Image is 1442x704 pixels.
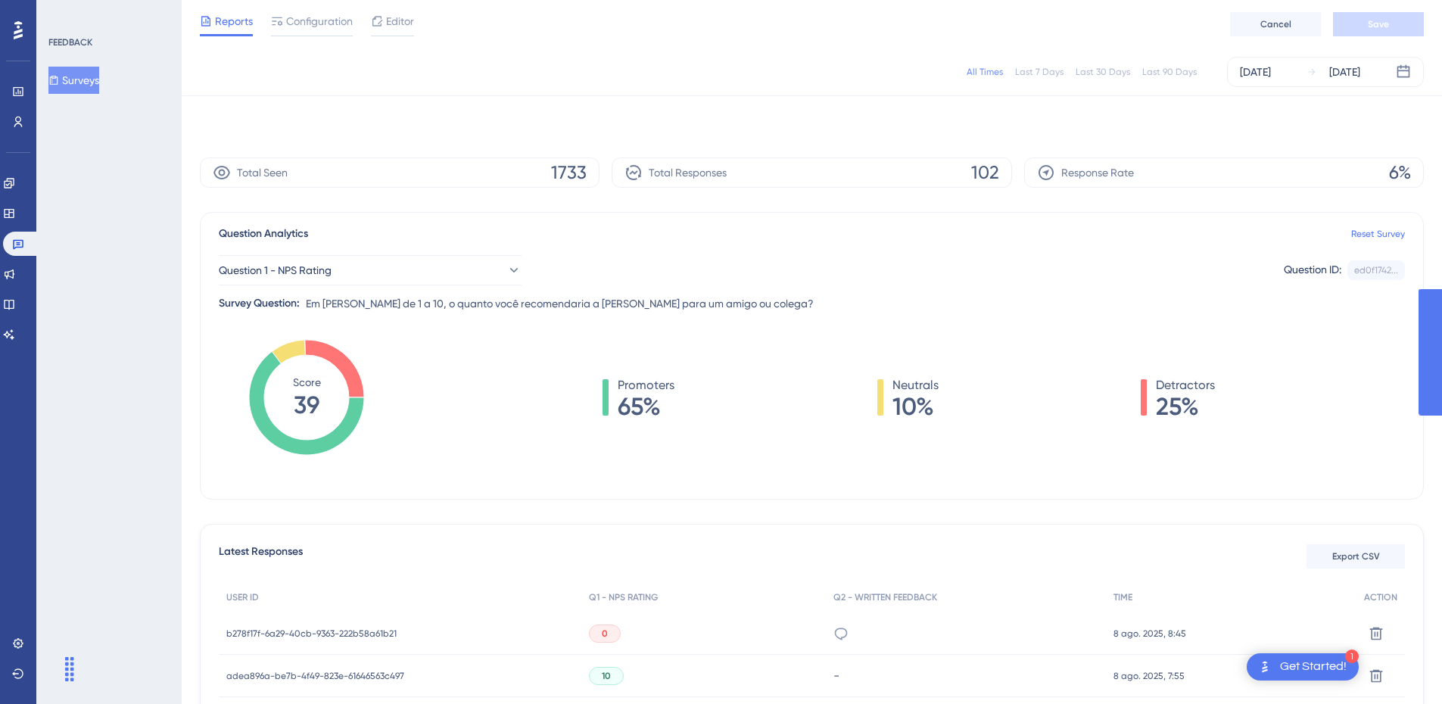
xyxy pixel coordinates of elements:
[602,670,611,682] span: 10
[1333,12,1424,36] button: Save
[1113,591,1132,603] span: TIME
[219,261,332,279] span: Question 1 - NPS Rating
[589,591,658,603] span: Q1 - NPS RATING
[1389,160,1411,185] span: 6%
[215,12,253,30] span: Reports
[551,160,587,185] span: 1733
[1329,63,1360,81] div: [DATE]
[219,255,522,285] button: Question 1 - NPS Rating
[1345,649,1359,663] div: 1
[618,376,674,394] span: Promoters
[1113,670,1185,682] span: 8 ago. 2025, 7:55
[219,294,300,313] div: Survey Question:
[1354,264,1398,276] div: ed0f1742...
[1230,12,1321,36] button: Cancel
[1015,66,1064,78] div: Last 7 Days
[892,394,939,419] span: 10%
[1280,659,1347,675] div: Get Started!
[967,66,1003,78] div: All Times
[1240,63,1271,81] div: [DATE]
[226,628,397,640] span: b278f17f-6a29-40cb-9363-222b58a61b21
[1156,376,1215,394] span: Detractors
[1368,18,1389,30] span: Save
[1284,260,1341,280] div: Question ID:
[1076,66,1130,78] div: Last 30 Days
[219,225,308,243] span: Question Analytics
[226,591,259,603] span: USER ID
[58,646,82,692] div: Arrastar
[602,628,608,640] span: 0
[1142,66,1197,78] div: Last 90 Days
[971,160,999,185] span: 102
[618,394,674,419] span: 65%
[833,591,937,603] span: Q2 - WRITTEN FEEDBACK
[48,36,92,48] div: FEEDBACK
[1156,394,1215,419] span: 25%
[1332,550,1380,562] span: Export CSV
[293,376,321,388] tspan: Score
[226,670,404,682] span: adea896a-be7b-4f49-823e-61646563c497
[1061,164,1134,182] span: Response Rate
[1256,658,1274,676] img: launcher-image-alternative-text
[48,67,99,94] button: Surveys
[649,164,727,182] span: Total Responses
[892,376,939,394] span: Neutrals
[1260,18,1291,30] span: Cancel
[1351,228,1405,240] a: Reset Survey
[1378,644,1424,690] iframe: UserGuiding AI Assistant Launcher
[833,668,1098,683] div: -
[1113,628,1186,640] span: 8 ago. 2025, 8:45
[286,12,353,30] span: Configuration
[306,294,814,313] span: Em [PERSON_NAME] de 1 a 10, o quanto você recomendaria a [PERSON_NAME] para um amigo ou colega?
[237,164,288,182] span: Total Seen
[1364,591,1397,603] span: ACTION
[1247,653,1359,681] div: Open Get Started! checklist, remaining modules: 1
[294,391,319,419] tspan: 39
[1307,544,1405,568] button: Export CSV
[386,12,414,30] span: Editor
[219,543,303,570] span: Latest Responses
